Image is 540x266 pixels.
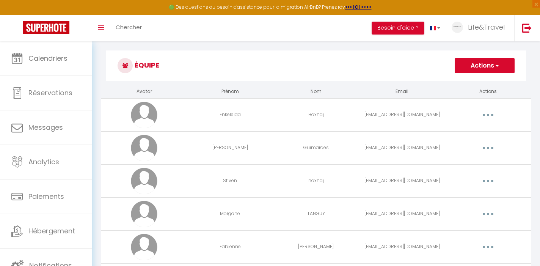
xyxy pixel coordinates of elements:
button: Besoin d'aide ? [372,22,424,35]
span: Calendriers [28,54,67,63]
img: avatar.png [131,102,157,128]
span: Réservations [28,88,72,98]
img: avatar.png [131,234,157,260]
td: [EMAIL_ADDRESS][DOMAIN_NAME] [359,197,445,230]
a: >>> ICI <<<< [345,4,372,10]
td: [EMAIL_ADDRESS][DOMAIN_NAME] [359,131,445,164]
img: ... [452,22,463,33]
td: Hoxhaj [273,98,359,131]
img: avatar.png [131,135,157,161]
img: Super Booking [23,21,69,34]
span: Chercher [116,23,142,31]
td: Fabienne [187,230,273,263]
th: Nom [273,85,359,98]
img: avatar.png [131,201,157,227]
th: Prénom [187,85,273,98]
td: Stiven [187,164,273,197]
a: Chercher [110,15,148,41]
button: Actions [455,58,515,73]
th: Avatar [101,85,187,98]
h3: Équipe [106,50,526,81]
span: Analytics [28,157,59,167]
td: Guimaraes [273,131,359,164]
td: Morgane [187,197,273,230]
th: Email [359,85,445,98]
span: Life&Travel [468,22,505,32]
td: [EMAIL_ADDRESS][DOMAIN_NAME] [359,98,445,131]
span: Messages [28,123,63,132]
td: [PERSON_NAME] [187,131,273,164]
img: logout [522,23,532,33]
td: [EMAIL_ADDRESS][DOMAIN_NAME] [359,164,445,197]
th: Actions [445,85,531,98]
td: [EMAIL_ADDRESS][DOMAIN_NAME] [359,230,445,263]
td: hoxhaj [273,164,359,197]
td: Enkeleida [187,98,273,131]
img: avatar.png [131,168,157,194]
span: Hébergement [28,226,75,236]
a: ... Life&Travel [446,15,514,41]
td: TANGUY [273,197,359,230]
span: Paiements [28,192,64,201]
td: [PERSON_NAME] [273,230,359,263]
